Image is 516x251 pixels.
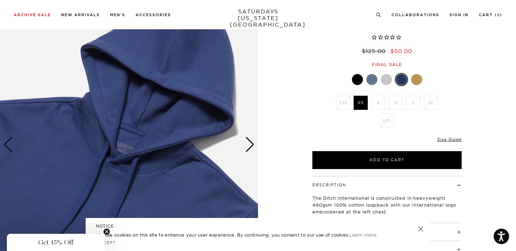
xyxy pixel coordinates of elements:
[38,238,73,247] span: Get 15% Off
[362,48,388,54] del: $125.00
[479,13,502,17] a: Cart (0)
[96,231,396,238] p: We use cookies on this site to enhance your user experience. By continuing, you consent to our us...
[61,13,100,17] a: New Arrivals
[230,8,287,28] a: SATURDAYS[US_STATE][GEOGRAPHIC_DATA]
[14,13,51,17] a: Archive Sale
[497,14,500,17] small: 0
[311,34,463,41] span: Rated 0.0 out of 5 stars 0 reviews
[311,62,463,67] div: Final sale
[96,240,116,245] a: Accept
[96,223,420,229] h5: NOTICE
[110,13,125,17] a: Men's
[7,234,105,251] div: Get 15% OffClose teaser
[245,137,255,152] div: Next slide
[312,151,462,169] button: Add to Cart
[390,48,412,54] span: $50.00
[391,13,439,17] a: Collaborations
[450,13,469,17] a: Sign In
[3,137,13,152] div: Previous slide
[136,13,171,17] a: Accessories
[103,228,110,235] button: Close teaser
[350,232,376,238] a: Learn more
[437,137,462,142] a: Size Guide
[354,96,368,110] label: XS
[312,195,462,215] p: The Ditch International is constructed in heavyweight 460gsm 100% cotton loopback with our Intern...
[312,183,346,187] button: Description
